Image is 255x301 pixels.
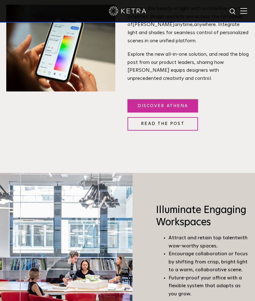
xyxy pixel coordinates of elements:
[169,251,248,256] span: Encourage collaboration or focus
[133,22,174,27] span: [PERSON_NAME]
[156,204,250,228] h3: Illuminate Engaging Workspaces
[127,99,198,113] a: Discover Athena
[127,117,198,131] a: Read the Post
[169,259,247,272] span: by shifting from crisp, bright light to a warm, collaborative scene.
[109,6,146,16] img: ketra-logo-2019-white
[193,22,194,27] span: ,
[6,5,115,91] img: Lutron Ketra's new mobile app
[169,235,237,240] span: Attract and retain top talent
[169,275,226,280] span: Future-proof your office
[174,22,193,27] span: anytime
[229,8,237,16] img: search icon
[127,52,249,81] span: Explore the new all-in-one solution, and read the blog post from our product leaders, sharing how...
[240,8,247,14] img: Hamburger%20Nav.svg
[169,275,242,296] span: with a flexible system that adapts as you grow.
[127,22,248,43] span: anywhere. Integrate light and shades for seamless control of personalized scenes in one unified p...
